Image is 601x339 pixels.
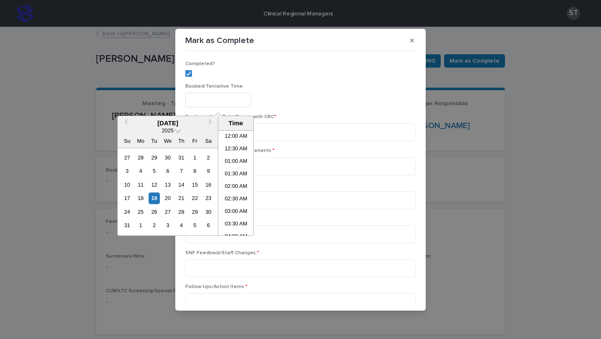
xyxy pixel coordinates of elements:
div: Choose Saturday, August 23rd, 2025 [203,192,214,204]
div: Choose Saturday, August 2nd, 2025 [203,152,214,163]
div: Choose Saturday, September 6th, 2025 [203,220,214,231]
span: Booked/Tentative Time [185,84,243,89]
div: Choose Thursday, August 21st, 2025 [176,192,187,204]
p: Mark as Complete [185,35,254,46]
div: Choose Saturday, August 30th, 2025 [203,206,214,218]
li: 02:00 AM [218,181,254,193]
div: Choose Monday, July 28th, 2025 [135,152,146,163]
button: Previous Month [119,117,132,130]
div: Time [220,119,251,127]
div: Fr [189,135,200,147]
button: Next Month [205,117,218,130]
div: Choose Saturday, August 9th, 2025 [203,165,214,177]
div: Mo [135,135,146,147]
div: Choose Tuesday, August 12th, 2025 [149,179,160,190]
li: 02:30 AM [218,193,254,206]
li: 01:30 AM [218,168,254,181]
div: Choose Monday, August 11th, 2025 [135,179,146,190]
div: Choose Thursday, August 28th, 2025 [176,206,187,218]
li: 03:30 AM [218,218,254,231]
div: Th [176,135,187,147]
div: Choose Friday, August 8th, 2025 [189,165,200,177]
span: 2025 [162,127,174,134]
div: Choose Sunday, August 3rd, 2025 [121,165,133,177]
div: We [162,135,173,147]
div: Tu [149,135,160,147]
div: Choose Thursday, August 14th, 2025 [176,179,187,190]
span: Completed? [185,61,215,66]
div: Choose Monday, August 25th, 2025 [135,206,146,218]
div: Choose Monday, September 1st, 2025 [135,220,146,231]
div: Choose Wednesday, September 3rd, 2025 [162,220,173,231]
div: Choose Tuesday, September 2nd, 2025 [149,220,160,231]
div: Choose Sunday, August 31st, 2025 [121,220,133,231]
div: Choose Friday, September 5th, 2025 [189,220,200,231]
div: Choose Wednesday, August 20th, 2025 [162,192,173,204]
li: 04:00 AM [218,231,254,243]
li: 01:00 AM [218,156,254,168]
div: Choose Saturday, August 16th, 2025 [203,179,214,190]
span: Follow-Ups/Action Items: [185,284,247,289]
div: Choose Friday, August 22nd, 2025 [189,192,200,204]
div: Sa [203,135,214,147]
div: Choose Wednesday, July 30th, 2025 [162,152,173,163]
div: Choose Wednesday, August 13th, 2025 [162,179,173,190]
div: Choose Wednesday, August 27th, 2025 [162,206,173,218]
div: Choose Thursday, September 4th, 2025 [176,220,187,231]
div: Choose Tuesday, August 26th, 2025 [149,206,160,218]
div: Su [121,135,133,147]
div: Choose Monday, August 18th, 2025 [135,192,146,204]
div: Choose Sunday, August 17th, 2025 [121,192,133,204]
div: Choose Tuesday, August 19th, 2025 [149,192,160,204]
div: Choose Tuesday, July 29th, 2025 [149,152,160,163]
div: month 2025-08 [120,151,215,232]
li: 03:00 AM [218,206,254,218]
li: 12:00 AM [218,131,254,143]
span: SNF Feedback/Staff Changes: [185,250,259,256]
div: Choose Wednesday, August 6th, 2025 [162,165,173,177]
div: Choose Monday, August 4th, 2025 [135,165,146,177]
div: Choose Sunday, July 27th, 2025 [121,152,133,163]
div: [DATE] [118,119,218,127]
li: 12:30 AM [218,143,254,156]
div: Choose Sunday, August 10th, 2025 [121,179,133,190]
div: Choose Thursday, August 7th, 2025 [176,165,187,177]
div: Choose Tuesday, August 5th, 2025 [149,165,160,177]
div: Choose Thursday, July 31st, 2025 [176,152,187,163]
div: Choose Friday, August 1st, 2025 [189,152,200,163]
div: Choose Friday, August 29th, 2025 [189,206,200,218]
div: Choose Sunday, August 24th, 2025 [121,206,133,218]
div: Choose Friday, August 15th, 2025 [189,179,200,190]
